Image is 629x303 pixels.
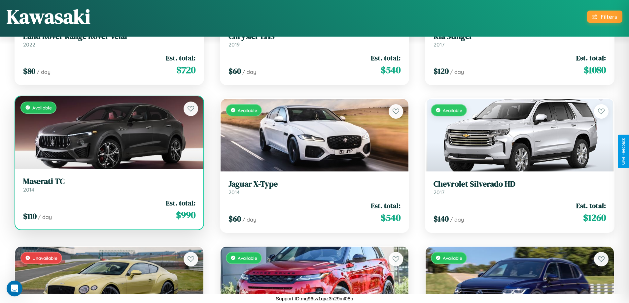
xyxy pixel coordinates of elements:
span: $ 1260 [583,211,606,224]
h3: Land Rover Range Rover Velar [23,32,195,41]
span: 2014 [23,186,34,193]
span: Unavailable [32,255,57,261]
h3: Chevrolet Silverado HD [434,179,606,189]
span: Available [238,107,257,113]
span: 2014 [228,189,240,196]
iframe: Intercom live chat [7,281,22,296]
span: $ 990 [176,208,195,222]
a: Kia Stinger2017 [434,32,606,48]
a: Chevrolet Silverado HD2017 [434,179,606,196]
span: Available [238,255,257,261]
h1: Kawasaki [7,3,90,30]
span: $ 1080 [584,63,606,76]
span: $ 120 [434,66,449,76]
span: Est. total: [371,53,401,63]
h3: Kia Stinger [434,32,606,41]
h3: Jaguar X-Type [228,179,401,189]
span: 2019 [228,41,240,48]
h3: Maserati TC [23,177,195,186]
a: Jaguar X-Type2014 [228,179,401,196]
a: Chrysler LHS2019 [228,32,401,48]
div: Filters [601,13,617,20]
span: Available [32,105,52,110]
span: $ 540 [381,211,401,224]
span: Est. total: [371,201,401,210]
span: 2017 [434,189,444,196]
span: $ 720 [176,63,195,76]
span: $ 110 [23,211,37,222]
span: Available [443,107,462,113]
span: Est. total: [166,198,195,208]
span: / day [38,214,52,220]
span: Est. total: [576,201,606,210]
span: / day [450,69,464,75]
h3: Chrysler LHS [228,32,401,41]
p: Support ID: mg96tw1qyz3h29ml08b [276,294,353,303]
a: Maserati TC2014 [23,177,195,193]
span: 2017 [434,41,444,48]
span: $ 80 [23,66,35,76]
div: Give Feedback [621,138,626,165]
span: Available [443,255,462,261]
span: / day [242,69,256,75]
span: Est. total: [576,53,606,63]
span: / day [37,69,51,75]
a: Land Rover Range Rover Velar2022 [23,32,195,48]
span: $ 60 [228,66,241,76]
span: Est. total: [166,53,195,63]
span: $ 60 [228,213,241,224]
span: $ 140 [434,213,449,224]
span: / day [450,216,464,223]
span: 2022 [23,41,35,48]
span: / day [242,216,256,223]
span: $ 540 [381,63,401,76]
button: Filters [587,11,622,23]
